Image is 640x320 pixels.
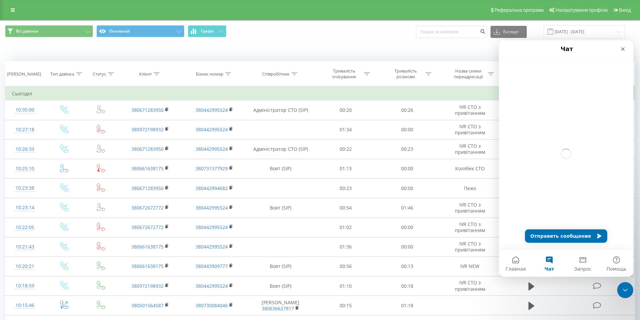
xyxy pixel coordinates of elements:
[377,218,438,237] td: 00:00
[12,162,38,175] div: 10:25:10
[196,71,223,77] div: Бізнес номер
[5,87,635,100] td: Сьогодні
[131,302,164,309] a: 380501564587
[619,7,631,13] span: Вихід
[246,198,315,218] td: Воят (SIP)
[315,179,377,198] td: 00:23
[246,139,315,159] td: Адміністратор СТО (SIP)
[315,257,377,276] td: 00:56
[416,26,487,38] input: Пошук за номером
[438,120,502,139] td: IVR СТО з привітанням
[201,29,214,34] span: Графік
[131,146,164,152] a: 380671283950
[12,279,38,292] div: 10:18:59
[315,296,377,315] td: 00:15
[93,71,106,77] div: Статус
[196,302,228,309] a: 380730084046
[438,159,502,178] td: Коллбек СТО
[246,276,315,296] td: Воят (SIP)
[139,71,152,77] div: Клієнт
[12,123,38,136] div: 10:27:18
[555,7,608,13] span: Налаштування профілю
[438,179,502,198] td: Пежо
[188,25,226,37] button: Графік
[131,107,164,113] a: 380671283950
[315,198,377,218] td: 00:54
[7,71,41,77] div: [PERSON_NAME]
[315,139,377,159] td: 00:22
[196,185,228,191] a: 380442994682
[196,165,228,172] a: 380731377929
[315,276,377,296] td: 01:10
[131,283,164,289] a: 380972198932
[377,179,438,198] td: 00:00
[490,26,527,38] button: Експорт
[438,276,502,296] td: IVR СТО з привітанням
[326,68,362,80] div: Тривалість очікування
[12,299,38,312] div: 10:15:46
[196,283,228,289] a: 380442995524
[12,240,38,254] div: 10:21:43
[131,243,164,250] a: 380661638175
[196,263,228,269] a: 380443909777
[377,276,438,296] td: 00:18
[315,100,377,120] td: 00:20
[315,120,377,139] td: 01:34
[131,263,164,269] a: 380661638175
[438,100,502,120] td: IVR СТО з привітанням
[438,237,502,257] td: IVR СТО з привітанням
[262,305,294,312] a: 380636627817
[12,221,38,234] div: 10:22:05
[377,198,438,218] td: 01:46
[377,100,438,120] td: 00:26
[196,204,228,211] a: 380442995524
[377,257,438,276] td: 00:13
[246,257,315,276] td: Воят (SIP)
[196,146,228,152] a: 380442995524
[388,68,424,80] div: Тривалість розмови
[12,182,38,195] div: 10:23:38
[246,296,315,315] td: [PERSON_NAME]
[196,107,228,113] a: 380442995524
[315,218,377,237] td: 01:02
[377,159,438,178] td: 00:00
[315,237,377,257] td: 01:36
[377,296,438,315] td: 01:18
[196,224,228,230] a: 380442995524
[5,25,93,37] button: Всі дзвінки
[131,126,164,133] a: 380972198932
[196,126,228,133] a: 380442995524
[617,282,633,298] iframe: Intercom live chat
[438,198,502,218] td: IVR СТО з привітанням
[12,143,38,156] div: 10:26:33
[438,257,502,276] td: IVR NEW
[246,159,315,178] td: Воят (SIP)
[131,165,164,172] a: 380661638175
[50,71,74,77] div: Тип дзвінка
[315,159,377,178] td: 01:13
[246,100,315,120] td: Адміністратор СТО (SIP)
[12,201,38,214] div: 10:23:14
[438,139,502,159] td: IVR СТО з привітанням
[12,260,38,273] div: 10:20:21
[262,71,290,77] div: Співробітник
[16,29,38,34] span: Всі дзвінки
[131,224,164,230] a: 380672672772
[499,40,633,277] iframe: Intercom live chat
[96,25,184,37] button: Основний
[12,103,38,117] div: 10:35:00
[450,68,486,80] div: Назва схеми переадресації
[377,139,438,159] td: 00:23
[196,243,228,250] a: 380442995524
[377,237,438,257] td: 00:00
